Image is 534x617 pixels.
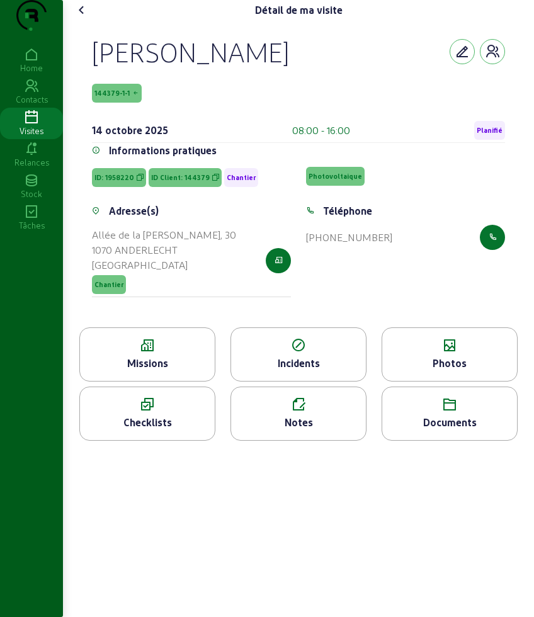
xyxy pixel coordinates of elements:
div: Missions [80,356,215,371]
div: 1070 ANDERLECHT [92,242,236,258]
div: [PERSON_NAME] [92,35,289,68]
div: [GEOGRAPHIC_DATA] [92,258,236,273]
div: Documents [382,415,517,430]
span: ID: 1958220 [94,173,134,182]
div: Checklists [80,415,215,430]
span: Photovoltaique [309,172,362,181]
div: Détail de ma visite [255,3,343,18]
div: 14 octobre 2025 [92,123,168,138]
span: Chantier [94,280,123,289]
div: [PHONE_NUMBER] [306,230,392,245]
span: Chantier [227,173,256,182]
div: Photos [382,356,517,371]
span: ID Client: 144379 [151,173,210,182]
div: Incidents [231,356,366,371]
div: Téléphone [323,203,372,218]
div: Notes [231,415,366,430]
div: Informations pratiques [109,143,217,158]
div: Allée de la [PERSON_NAME], 30 [92,227,236,242]
span: 144379-1-1 [94,89,130,98]
div: Adresse(s) [109,203,159,218]
span: Planifié [477,126,503,135]
div: 08:00 - 16:00 [292,123,350,138]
